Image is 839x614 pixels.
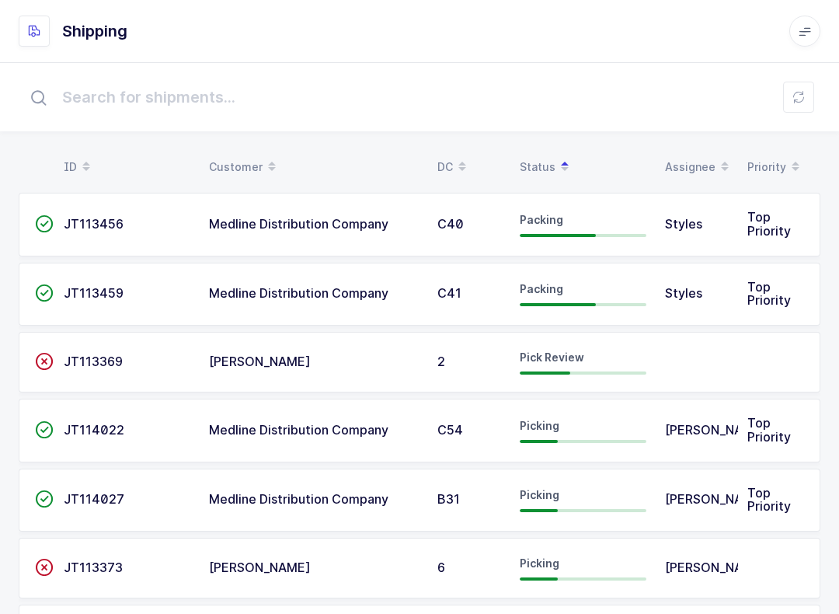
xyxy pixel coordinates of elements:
[520,282,563,295] span: Packing
[747,485,791,515] span: Top Priority
[747,279,791,309] span: Top Priority
[437,491,460,507] span: B31
[209,354,311,369] span: [PERSON_NAME]
[209,491,388,507] span: Medline Distribution Company
[520,488,559,501] span: Picking
[62,19,127,44] h1: Shipping
[64,560,123,575] span: JT113373
[209,285,388,301] span: Medline Distribution Company
[437,422,463,438] span: C54
[665,285,702,301] span: Styles
[665,422,767,438] span: [PERSON_NAME]
[64,491,124,507] span: JT114027
[64,154,190,180] div: ID
[665,560,767,575] span: [PERSON_NAME]
[665,154,729,180] div: Assignee
[520,154,646,180] div: Status
[437,560,445,575] span: 6
[64,354,123,369] span: JT113369
[64,285,124,301] span: JT113459
[747,209,791,239] span: Top Priority
[64,216,124,232] span: JT113456
[64,422,124,438] span: JT114022
[35,491,54,507] span: 
[437,216,464,232] span: C40
[35,560,54,575] span: 
[209,154,419,180] div: Customer
[747,415,791,445] span: Top Priority
[35,354,54,369] span: 
[747,154,805,180] div: Priority
[520,213,563,226] span: Packing
[19,72,820,122] input: Search for shipments...
[209,216,388,232] span: Medline Distribution Company
[520,556,559,570] span: Picking
[520,419,559,432] span: Picking
[209,422,388,438] span: Medline Distribution Company
[665,491,767,507] span: [PERSON_NAME]
[35,422,54,438] span: 
[35,216,54,232] span: 
[35,285,54,301] span: 
[665,216,702,232] span: Styles
[437,285,461,301] span: C41
[437,354,445,369] span: 2
[520,351,584,364] span: Pick Review
[209,560,311,575] span: [PERSON_NAME]
[437,154,501,180] div: DC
